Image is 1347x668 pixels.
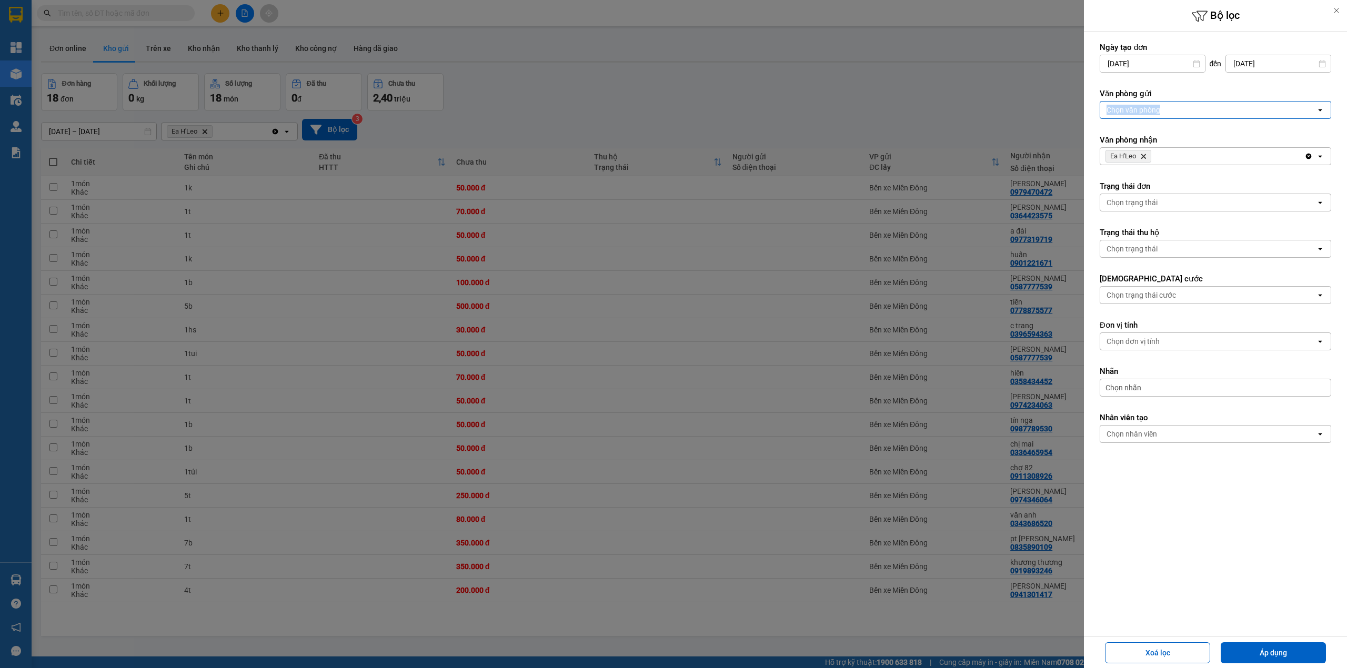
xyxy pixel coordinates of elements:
[1100,55,1205,72] input: Select a date.
[1100,88,1331,99] label: Văn phòng gửi
[1100,227,1331,238] label: Trạng thái thu hộ
[1316,337,1324,346] svg: open
[1316,430,1324,438] svg: open
[1105,642,1210,663] button: Xoá lọc
[1107,197,1158,208] div: Chọn trạng thái
[1153,151,1154,161] input: Selected Ea H'Leo.
[1226,55,1331,72] input: Select a date.
[1105,150,1151,163] span: Ea H'Leo, close by backspace
[1100,412,1331,423] label: Nhân viên tạo
[1100,42,1331,53] label: Ngày tạo đơn
[1100,135,1331,145] label: Văn phòng nhận
[1316,291,1324,299] svg: open
[1107,429,1157,439] div: Chọn nhân viên
[1140,153,1147,159] svg: Delete
[1100,181,1331,191] label: Trạng thái đơn
[1316,245,1324,253] svg: open
[1210,58,1222,69] span: đến
[1316,198,1324,207] svg: open
[1107,290,1176,300] div: Chọn trạng thái cước
[1084,8,1347,24] h6: Bộ lọc
[1304,152,1313,160] svg: Clear all
[1100,274,1331,284] label: [DEMOGRAPHIC_DATA] cước
[1221,642,1326,663] button: Áp dụng
[1107,105,1160,115] div: Chọn văn phòng
[1100,320,1331,330] label: Đơn vị tính
[1105,382,1141,393] span: Chọn nhãn
[1107,336,1160,347] div: Chọn đơn vị tính
[1316,152,1324,160] svg: open
[1110,152,1136,160] span: Ea H'Leo
[1316,106,1324,114] svg: open
[1107,244,1158,254] div: Chọn trạng thái
[1100,366,1331,377] label: Nhãn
